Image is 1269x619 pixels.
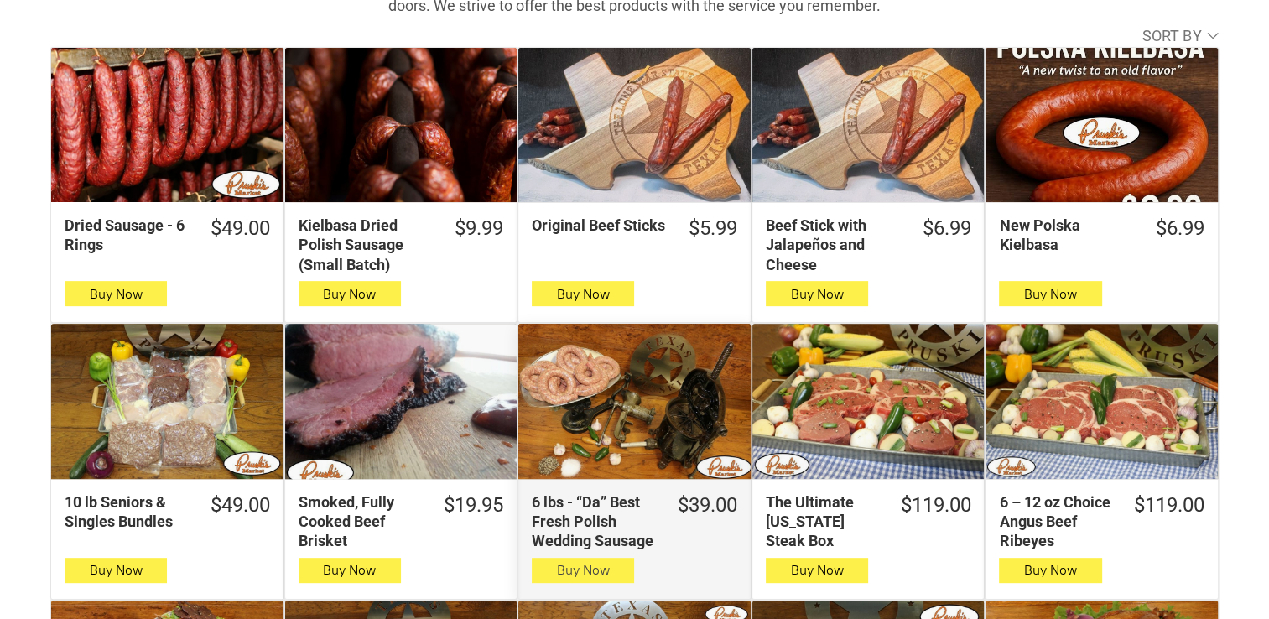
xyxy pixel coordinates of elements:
[790,286,843,302] span: Buy Now
[285,48,517,202] a: Kielbasa Dried Polish Sausage (Small Batch)
[766,281,868,306] button: Buy Now
[285,216,517,274] a: $9.99Kielbasa Dried Polish Sausage (Small Batch)
[532,558,634,583] button: Buy Now
[999,216,1135,255] div: New Polska Kielbasa
[999,492,1113,551] div: 6 – 12 oz Choice Angus Beef Ribeyes
[922,216,970,242] div: $6.99
[51,492,283,532] a: $49.0010 lb Seniors & Singles Bundles
[444,492,503,518] div: $19.95
[65,281,167,306] button: Buy Now
[51,324,283,478] a: 10 lb Seniors &amp; Singles Bundles
[323,286,376,302] span: Buy Now
[90,286,143,302] span: Buy Now
[752,216,985,274] a: $6.99Beef Stick with Jalapeños and Cheese
[299,558,401,583] button: Buy Now
[65,492,190,532] div: 10 lb Seniors & Singles Bundles
[518,492,751,551] a: $39.006 lbs - “Da” Best Fresh Polish Wedding Sausage
[299,281,401,306] button: Buy Now
[790,562,843,578] span: Buy Now
[285,492,517,551] a: $19.95Smoked, Fully Cooked Beef Brisket
[689,216,737,242] div: $5.99
[518,48,751,202] a: Original Beef Sticks
[752,492,985,551] a: $119.00The Ultimate [US_STATE] Steak Box
[65,558,167,583] button: Buy Now
[518,324,751,478] a: 6 lbs - “Da” Best Fresh Polish Wedding Sausage
[1156,216,1204,242] div: $6.99
[766,492,880,551] div: The Ultimate [US_STATE] Steak Box
[999,281,1101,306] button: Buy Now
[455,216,503,242] div: $9.99
[557,286,610,302] span: Buy Now
[285,324,517,478] a: Smoked, Fully Cooked Beef Brisket
[51,48,283,202] a: Dried Sausage - 6 Rings
[900,492,970,518] div: $119.00
[1134,492,1204,518] div: $119.00
[90,562,143,578] span: Buy Now
[65,216,190,255] div: Dried Sausage - 6 Rings
[986,216,1218,255] a: $6.99New Polska Kielbasa
[986,48,1218,202] a: New Polska Kielbasa
[532,492,657,551] div: 6 lbs - “Da” Best Fresh Polish Wedding Sausage
[532,281,634,306] button: Buy Now
[752,324,985,478] a: The Ultimate Texas Steak Box
[1024,562,1077,578] span: Buy Now
[51,216,283,255] a: $49.00Dried Sausage - 6 Rings
[1024,286,1077,302] span: Buy Now
[211,492,270,518] div: $49.00
[323,562,376,578] span: Buy Now
[299,216,434,274] div: Kielbasa Dried Polish Sausage (Small Batch)
[999,558,1101,583] button: Buy Now
[766,558,868,583] button: Buy Now
[557,562,610,578] span: Buy Now
[211,216,270,242] div: $49.00
[766,216,902,274] div: Beef Stick with Jalapeños and Cheese
[986,324,1218,478] a: 6 – 12 oz Choice Angus Beef Ribeyes
[678,492,737,518] div: $39.00
[299,492,424,551] div: Smoked, Fully Cooked Beef Brisket
[532,216,668,235] div: Original Beef Sticks
[752,48,985,202] a: Beef Stick with Jalapeños and Cheese
[518,216,751,242] a: $5.99Original Beef Sticks
[986,492,1218,551] a: $119.006 – 12 oz Choice Angus Beef Ribeyes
